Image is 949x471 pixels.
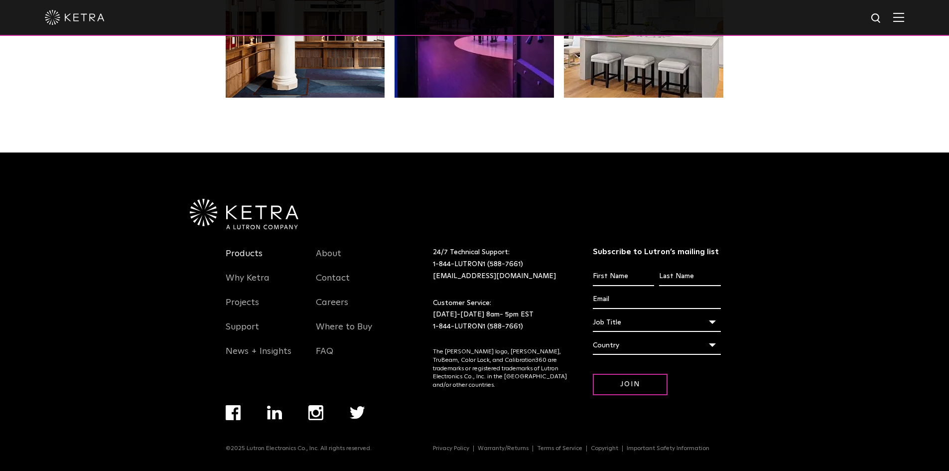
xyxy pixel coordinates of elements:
div: Job Title [593,313,721,332]
a: Contact [316,273,350,296]
img: instagram [308,405,323,420]
a: Where to Buy [316,321,372,344]
a: Support [226,321,259,344]
a: FAQ [316,346,333,369]
a: News + Insights [226,346,291,369]
a: Warranty/Returns [474,446,533,452]
a: Copyright [587,446,623,452]
a: Projects [226,297,259,320]
a: Important Safety Information [623,446,713,452]
div: Navigation Menu [226,405,392,445]
img: twitter [350,406,365,419]
input: Email [593,290,721,309]
h3: Subscribe to Lutron’s mailing list [593,247,721,257]
a: Products [226,248,263,271]
input: Last Name [659,267,720,286]
a: 1-844-LUTRON1 (588-7661) [433,261,523,268]
img: ketra-logo-2019-white [45,10,105,25]
a: About [316,248,341,271]
a: Terms of Service [533,446,587,452]
p: The [PERSON_NAME] logo, [PERSON_NAME], TruBeam, Color Lock, and Calibration360 are trademarks or ... [433,348,568,390]
a: Why Ketra [226,273,270,296]
img: Ketra-aLutronCo_White_RGB [190,199,298,230]
div: Navigation Menu [433,445,723,452]
a: Careers [316,297,348,320]
div: Navigation Menu [316,247,392,369]
input: Join [593,374,668,395]
p: 24/7 Technical Support: [433,247,568,282]
div: Navigation Menu [226,247,301,369]
img: facebook [226,405,241,420]
a: 1-844-LUTRON1 (588-7661) [433,323,523,330]
img: Hamburger%20Nav.svg [893,12,904,22]
p: ©2025 Lutron Electronics Co., Inc. All rights reserved. [226,445,372,452]
img: search icon [870,12,883,25]
a: [EMAIL_ADDRESS][DOMAIN_NAME] [433,273,556,280]
p: Customer Service: [DATE]-[DATE] 8am- 5pm EST [433,298,568,333]
div: Country [593,336,721,355]
img: linkedin [267,406,282,420]
a: Privacy Policy [429,446,474,452]
input: First Name [593,267,654,286]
